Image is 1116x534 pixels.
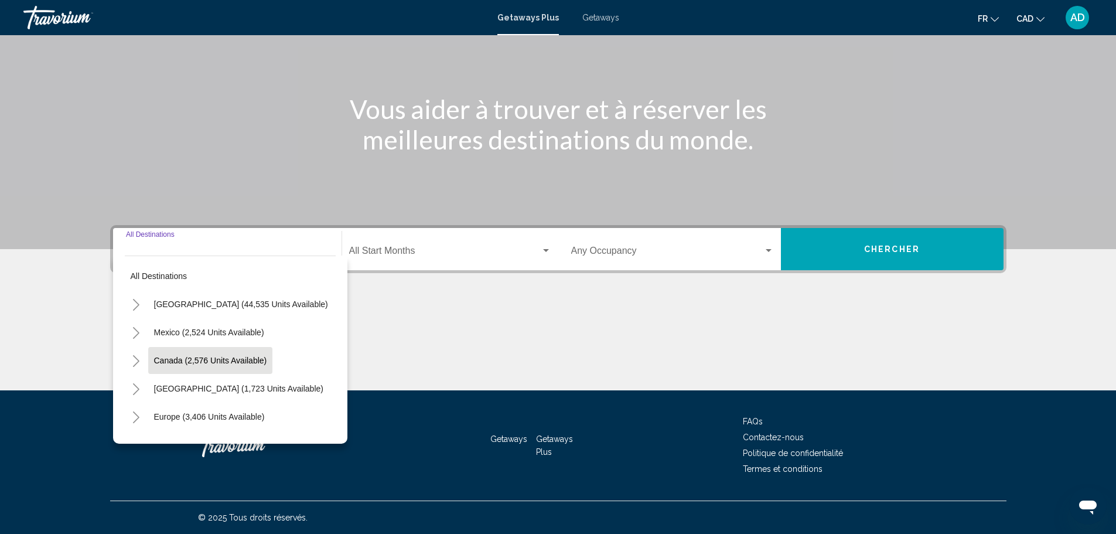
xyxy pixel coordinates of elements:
button: Europe (3,406 units available) [148,403,271,430]
iframe: Bouton de lancement de la fenêtre de messagerie [1069,487,1107,525]
a: Travorium [23,6,486,29]
button: Toggle United States (44,535 units available) [125,292,148,316]
button: [GEOGRAPHIC_DATA] (1,723 units available) [148,375,329,402]
button: Toggle Mexico (2,524 units available) [125,321,148,344]
span: CAD [1016,14,1033,23]
button: [GEOGRAPHIC_DATA] (44,535 units available) [148,291,334,318]
a: Contactez-nous [743,433,804,442]
span: Canada (2,576 units available) [154,356,267,365]
h1: Vous aider à trouver et à réserver les meilleures destinations du monde. [339,94,778,155]
span: [GEOGRAPHIC_DATA] (44,535 units available) [154,300,328,309]
button: User Menu [1062,5,1093,30]
button: Canada (2,576 units available) [148,347,273,374]
div: Search widget [113,228,1004,270]
button: Change language [978,10,999,27]
button: Chercher [781,228,1004,270]
a: Getaways [490,434,527,444]
span: All destinations [131,271,187,281]
span: Mexico (2,524 units available) [154,328,264,337]
span: [GEOGRAPHIC_DATA] (1,723 units available) [154,384,323,393]
a: Termes et conditions [743,464,823,474]
span: AD [1070,12,1085,23]
button: All destinations [125,263,336,290]
a: Getaways Plus [497,13,559,22]
button: Change currency [1016,10,1045,27]
button: Mexico (2,524 units available) [148,319,270,346]
span: fr [978,14,988,23]
span: Chercher [864,245,920,254]
button: Toggle Australia (220 units available) [125,433,148,457]
span: Europe (3,406 units available) [154,412,265,421]
span: © 2025 Tous droits réservés. [198,513,308,522]
a: Travorium [198,428,315,463]
button: [GEOGRAPHIC_DATA] (220 units available) [148,431,323,458]
button: Toggle Europe (3,406 units available) [125,405,148,428]
a: Getaways Plus [536,434,573,457]
a: Politique de confidentialité [743,448,843,458]
button: Toggle Caribbean & Atlantic Islands (1,723 units available) [125,377,148,400]
a: Getaways [582,13,619,22]
button: Toggle Canada (2,576 units available) [125,349,148,372]
a: FAQs [743,417,763,426]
